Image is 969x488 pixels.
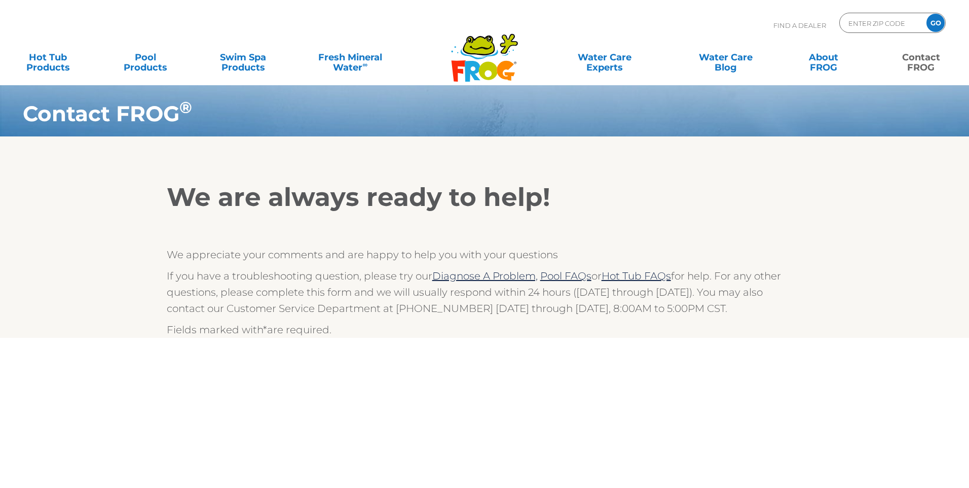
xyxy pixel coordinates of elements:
a: PoolProducts [108,47,184,67]
a: ContactFROG [883,47,959,67]
h2: We are always ready to help! [167,182,803,213]
a: Swim SpaProducts [205,47,281,67]
p: Fields marked with are required. [167,322,803,338]
a: Water CareBlog [688,47,764,67]
a: Hot Tub FAQs [602,270,671,282]
a: Water CareExperts [543,47,666,67]
a: Diagnose A Problem, [432,270,538,282]
sup: ∞ [362,60,367,68]
a: Hot TubProducts [10,47,86,67]
input: GO [926,14,945,32]
p: Find A Dealer [773,13,826,38]
h1: Contact FROG [23,101,866,126]
a: Pool FAQs [540,270,591,282]
a: AboutFROG [786,47,862,67]
p: If you have a troubleshooting question, please try our or for help. For any other questions, plea... [167,268,803,317]
p: We appreciate your comments and are happy to help you with your questions [167,247,803,263]
a: Fresh MineralWater∞ [303,47,398,67]
img: Frog Products Logo [445,20,524,82]
sup: ® [179,98,192,117]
